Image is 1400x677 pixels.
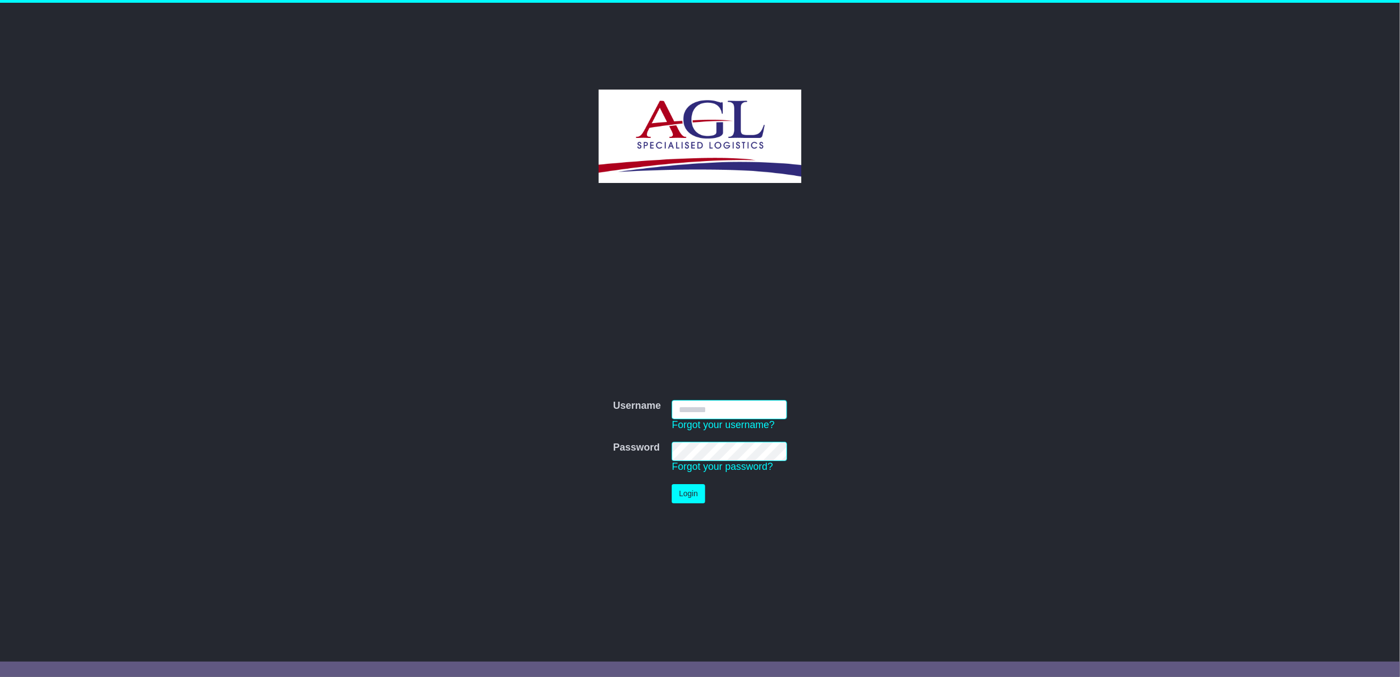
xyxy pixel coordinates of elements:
[672,419,774,430] a: Forgot your username?
[613,442,660,454] label: Password
[672,484,705,503] button: Login
[599,90,801,183] img: AGL SPECIALISED LOGISTICS
[613,400,661,412] label: Username
[672,461,773,472] a: Forgot your password?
